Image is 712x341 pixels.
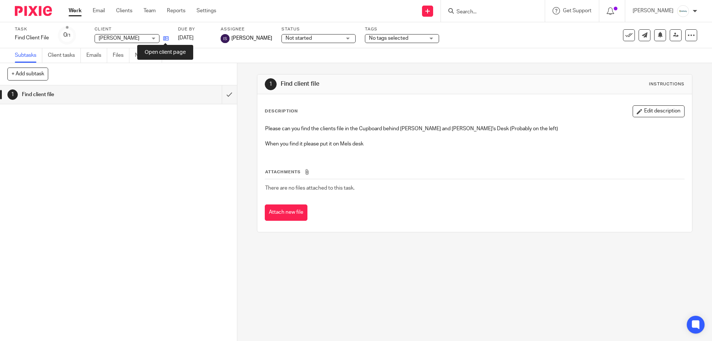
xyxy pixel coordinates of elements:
[286,36,312,41] span: Not started
[563,8,591,13] span: Get Support
[365,26,439,32] label: Tags
[7,68,48,80] button: + Add subtask
[633,105,685,117] button: Edit description
[15,6,52,16] img: Pixie
[116,7,132,14] a: Clients
[265,108,298,114] p: Description
[649,81,685,87] div: Instructions
[93,7,105,14] a: Email
[456,9,523,16] input: Search
[178,26,211,32] label: Due by
[15,48,42,63] a: Subtasks
[63,31,71,39] div: 0
[48,48,81,63] a: Client tasks
[221,34,230,43] img: svg%3E
[167,7,185,14] a: Reports
[22,89,150,100] h1: Find client file
[67,33,71,37] small: /1
[633,7,673,14] p: [PERSON_NAME]
[281,80,491,88] h1: Find client file
[231,35,272,42] span: [PERSON_NAME]
[265,204,307,221] button: Attach new file
[265,125,684,132] p: Please can you find the clients file in the Cupboard behind [PERSON_NAME] and [PERSON_NAME]'s Des...
[369,36,408,41] span: No tags selected
[265,140,684,148] p: When you find it please put it on Mels desk
[15,26,49,32] label: Task
[221,26,272,32] label: Assignee
[677,5,689,17] img: Infinity%20Logo%20with%20Whitespace%20.png
[197,7,216,14] a: Settings
[265,170,301,174] span: Attachments
[178,35,194,40] span: [DATE]
[168,48,196,63] a: Audit logs
[113,48,129,63] a: Files
[281,26,356,32] label: Status
[15,34,49,42] div: Find Client File
[86,48,107,63] a: Emails
[7,89,18,100] div: 1
[99,36,139,41] span: [PERSON_NAME]
[69,7,82,14] a: Work
[95,26,169,32] label: Client
[265,186,355,191] span: There are no files attached to this task.
[265,78,277,90] div: 1
[135,48,162,63] a: Notes (0)
[144,7,156,14] a: Team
